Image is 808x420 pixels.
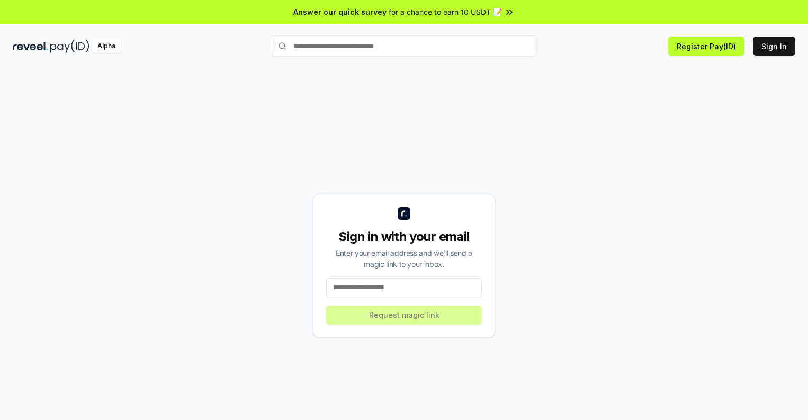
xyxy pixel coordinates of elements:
div: Alpha [92,40,121,53]
span: for a chance to earn 10 USDT 📝 [389,6,502,17]
span: Answer our quick survey [293,6,387,17]
img: reveel_dark [13,40,48,53]
button: Register Pay(ID) [668,37,744,56]
div: Enter your email address and we’ll send a magic link to your inbox. [326,247,482,270]
img: logo_small [398,207,410,220]
div: Sign in with your email [326,228,482,245]
button: Sign In [753,37,795,56]
img: pay_id [50,40,89,53]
